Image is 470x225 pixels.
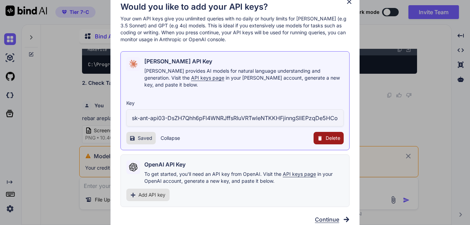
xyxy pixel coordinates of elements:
h2: OpenAI API Key [144,160,186,169]
span: Continue [315,215,339,224]
input: Enter API Key [126,109,344,126]
span: Add API key [138,191,165,198]
span: API keys page [283,171,316,177]
h3: Key [126,100,344,107]
p: To get started, you'll need an API key from OpenAI. Visit the in your OpenAI account, generate a ... [144,171,344,184]
span: Delete [326,135,340,142]
p: [PERSON_NAME] provides AI models for natural language understanding and generation. Visit the in ... [144,67,344,88]
h2: [PERSON_NAME] API Key [144,57,212,65]
button: Delete [314,132,344,144]
button: Collapse [161,135,180,142]
span: API keys page [191,75,224,81]
button: Continue [315,215,350,224]
p: Your own API keys give you unlimited queries with no daily or hourly limits for [PERSON_NAME] (e.... [120,15,350,43]
span: Saved [138,135,152,142]
h1: Would you like to add your API keys? [120,1,350,12]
